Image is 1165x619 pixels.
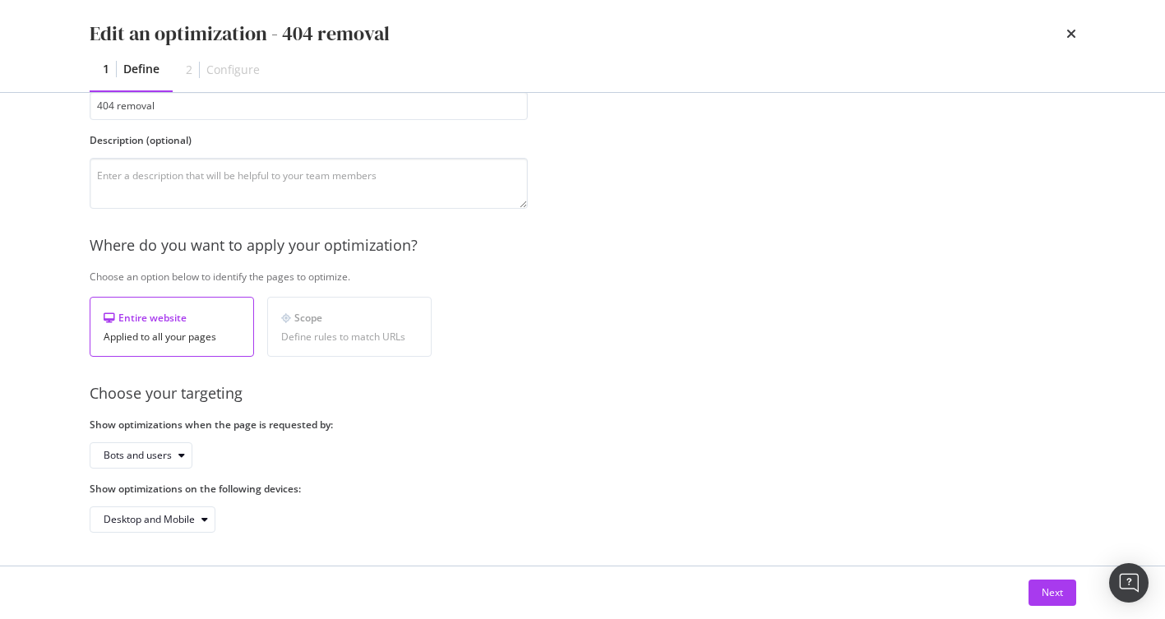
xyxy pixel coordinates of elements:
[90,133,528,147] label: Description (optional)
[103,61,109,77] div: 1
[104,331,240,343] div: Applied to all your pages
[90,270,1076,284] div: Choose an option below to identify the pages to optimize.
[90,20,390,48] div: Edit an optimization - 404 removal
[104,515,195,524] div: Desktop and Mobile
[90,235,1076,256] div: Where do you want to apply your optimization?
[90,442,192,469] button: Bots and users
[104,450,172,460] div: Bots and users
[281,311,418,325] div: Scope
[104,311,240,325] div: Entire website
[90,506,215,533] button: Desktop and Mobile
[186,62,192,78] div: 2
[1066,20,1076,48] div: times
[90,383,1076,404] div: Choose your targeting
[90,91,528,120] input: Enter an optimization name to easily find it back
[90,482,528,496] label: Show optimizations on the following devices:
[281,331,418,343] div: Define rules to match URLs
[206,62,260,78] div: Configure
[123,61,159,77] div: Define
[1109,563,1149,603] div: Open Intercom Messenger
[1042,585,1063,599] div: Next
[1029,580,1076,606] button: Next
[90,418,528,432] label: Show optimizations when the page is requested by:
